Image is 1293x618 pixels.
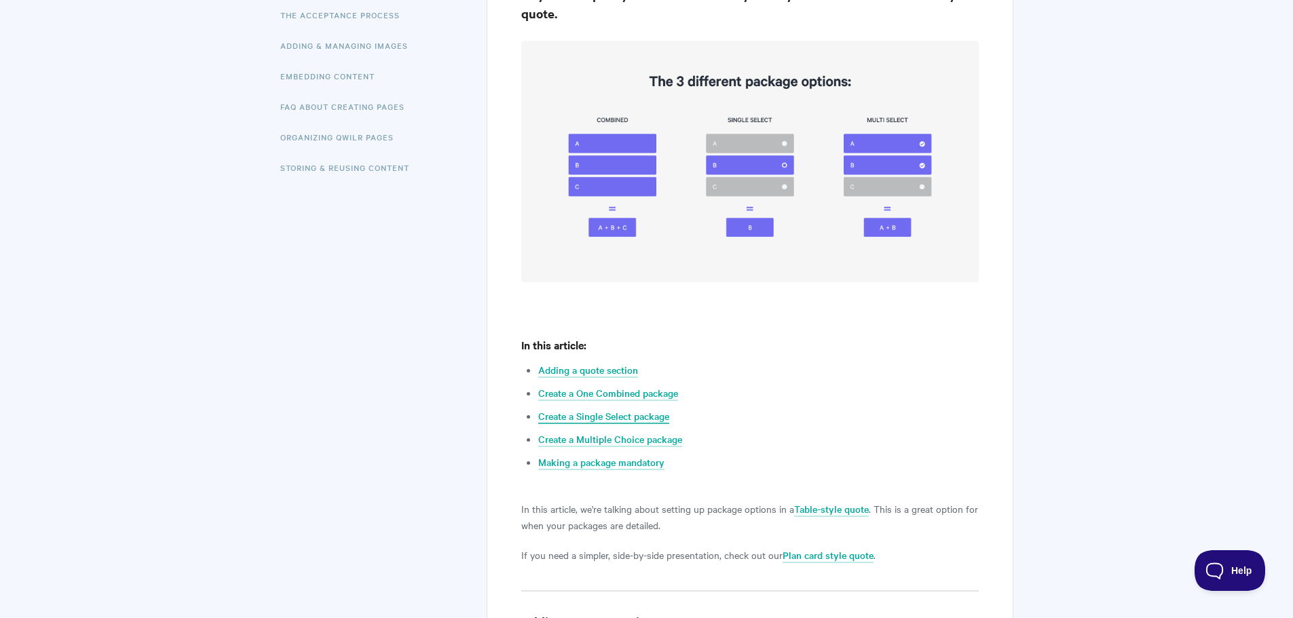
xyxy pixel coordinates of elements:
[538,432,682,447] a: Create a Multiple Choice package
[280,32,418,59] a: Adding & Managing Images
[538,455,664,470] a: Making a package mandatory
[521,547,978,563] p: If you need a simpler, side-by-side presentation, check out our .
[521,501,978,533] p: In this article, we're talking about setting up package options in a . This is a great option for...
[280,154,419,181] a: Storing & Reusing Content
[783,548,874,563] a: Plan card style quote
[521,336,978,353] h4: In this article:
[521,41,978,282] img: file-rFbIlQKUoG.png
[280,1,410,28] a: The Acceptance Process
[280,123,404,151] a: Organizing Qwilr Pages
[1195,550,1266,591] iframe: Toggle Customer Support
[538,409,669,424] a: Create a Single Select package
[538,386,678,401] a: Create a One Combined package
[538,363,638,378] a: Adding a quote section
[280,62,385,90] a: Embedding Content
[794,502,869,517] a: Table-style quote
[280,93,415,120] a: FAQ About Creating Pages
